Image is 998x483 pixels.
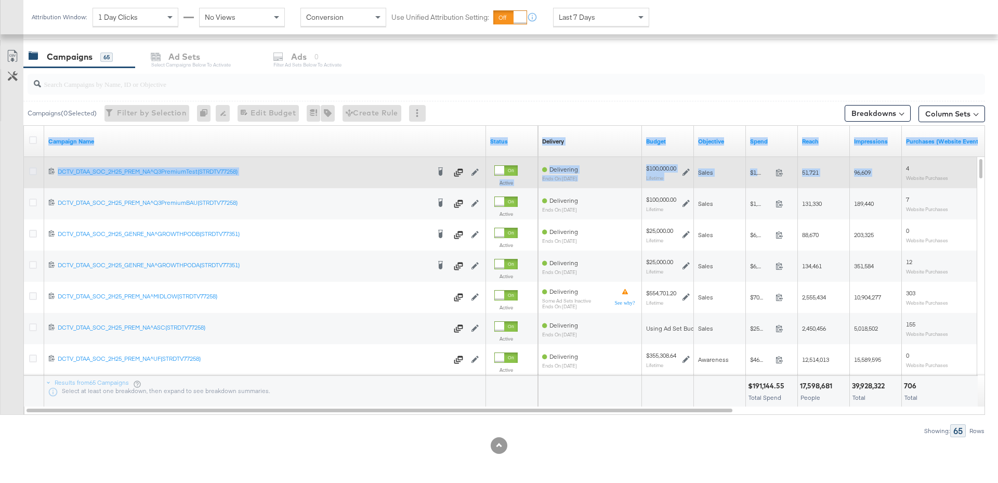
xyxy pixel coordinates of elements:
[854,356,881,363] span: 15,589,595
[646,206,663,212] sub: Lifetime
[98,12,138,22] span: 1 Day Clicks
[549,321,578,329] span: Delivering
[494,367,518,373] label: Active
[205,12,235,22] span: No Views
[698,200,713,207] span: Sales
[802,137,846,146] a: The number of people your ad was served to.
[47,51,93,63] div: Campaigns
[58,323,448,332] div: DCTV_DTAA_SOC_2H25_PREM_NA^ASC(STRDTV77258)
[698,262,713,270] span: Sales
[542,137,564,146] a: Reflects the ability of your Ad Campaign to achieve delivery based on ad states, schedule and bud...
[58,261,429,269] div: DCTV_DTAA_SOC_2H25_GENRE_NA^GROWTHPODA(STRDTV77351)
[58,199,429,207] div: DCTV_DTAA_SOC_2H25_PREM_NA^Q3PremiumBAU(STRDTV77258)
[549,165,578,173] span: Delivering
[58,355,448,365] a: DCTV_DTAA_SOC_2H25_PREM_NA^UF(STRDTV77258)
[58,167,429,176] div: DCTV_DTAA_SOC_2H25_PREM_NA^Q3PremiumTest(STRDTV77258)
[750,137,794,146] a: The total amount spent to date.
[906,258,912,266] span: 12
[750,168,771,176] span: $1,273.32
[906,268,948,275] sub: Website Purchases
[646,227,673,235] div: $25,000.00
[698,231,713,239] span: Sales
[845,105,911,122] button: Breakdowns
[646,362,663,368] sub: Lifetime
[802,168,819,176] span: 51,721
[748,381,787,391] div: $191,144.55
[542,269,578,275] sub: ends on [DATE]
[802,262,822,270] span: 134,461
[854,137,898,146] a: The number of times your ad was served. On mobile apps an ad is counted as served the first time ...
[494,211,518,217] label: Active
[646,258,673,266] div: $25,000.00
[58,292,448,303] a: DCTV_DTAA_SOC_2H25_PREM_NA^MIDLOW(STRDTV77258)
[542,304,591,309] sub: ends on [DATE]
[750,293,771,301] span: $70,346.11
[549,288,578,295] span: Delivering
[58,323,448,334] a: DCTV_DTAA_SOC_2H25_PREM_NA^ASC(STRDTV77258)
[906,195,909,203] span: 7
[646,324,704,333] div: Using Ad Set Budget
[750,324,771,332] span: $25,392.90
[906,299,948,306] sub: Website Purchases
[906,320,915,328] span: 155
[924,427,950,435] div: Showing:
[802,200,822,207] span: 131,330
[852,394,865,401] span: Total
[391,12,489,22] label: Use Unified Attribution Setting:
[58,230,429,240] a: DCTV_DTAA_SOC_2H25_GENRE_NA^GROWTHPODB(STRDTV77351)
[904,381,920,391] div: 706
[906,289,915,297] span: 303
[802,356,829,363] span: 12,514,013
[646,268,663,275] sub: Lifetime
[494,179,518,186] label: Active
[698,137,742,146] a: Your campaign's objective.
[646,351,676,360] div: $355,308.64
[904,394,917,401] span: Total
[750,356,771,363] span: $46,279.15
[748,394,781,401] span: Total Spend
[802,231,819,239] span: 88,670
[100,53,113,62] div: 65
[494,242,518,249] label: Active
[542,207,578,213] sub: ends on [DATE]
[549,259,578,267] span: Delivering
[906,237,948,243] sub: Website Purchases
[802,293,826,301] span: 2,555,434
[646,137,690,146] a: The maximum amount you're willing to spend on your ads, on average each day or over the lifetime ...
[58,230,429,238] div: DCTV_DTAA_SOC_2H25_GENRE_NA^GROWTHPODB(STRDTV77351)
[750,231,771,239] span: $6,299.80
[918,106,985,122] button: Column Sets
[542,176,578,181] sub: ends on [DATE]
[549,353,578,360] span: Delivering
[494,273,518,280] label: Active
[698,356,729,363] span: Awareness
[646,195,676,204] div: $100,000.00
[854,324,878,332] span: 5,018,502
[800,381,835,391] div: 17,598,681
[750,200,771,207] span: $1,294.14
[646,289,676,297] div: $554,701.20
[490,137,534,146] a: Shows the current state of your Ad Campaign.
[646,164,676,173] div: $100,000.00
[906,164,909,172] span: 4
[58,261,429,271] a: DCTV_DTAA_SOC_2H25_GENRE_NA^GROWTHPODA(STRDTV77351)
[950,424,966,437] div: 65
[854,168,871,176] span: 96,609
[854,262,874,270] span: 351,584
[542,332,578,337] sub: ends on [DATE]
[906,331,948,337] sub: Website Purchases
[542,238,578,244] sub: ends on [DATE]
[197,105,216,122] div: 0
[542,298,591,304] sub: Some Ad Sets Inactive
[698,168,713,176] span: Sales
[306,12,344,22] span: Conversion
[854,293,881,301] span: 10,904,277
[646,299,663,306] sub: Lifetime
[58,355,448,363] div: DCTV_DTAA_SOC_2H25_PREM_NA^UF(STRDTV77258)
[852,381,888,391] div: 39,928,322
[646,237,663,243] sub: Lifetime
[906,362,948,368] sub: Website Purchases
[906,351,909,359] span: 0
[494,335,518,342] label: Active
[559,12,595,22] span: Last 7 Days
